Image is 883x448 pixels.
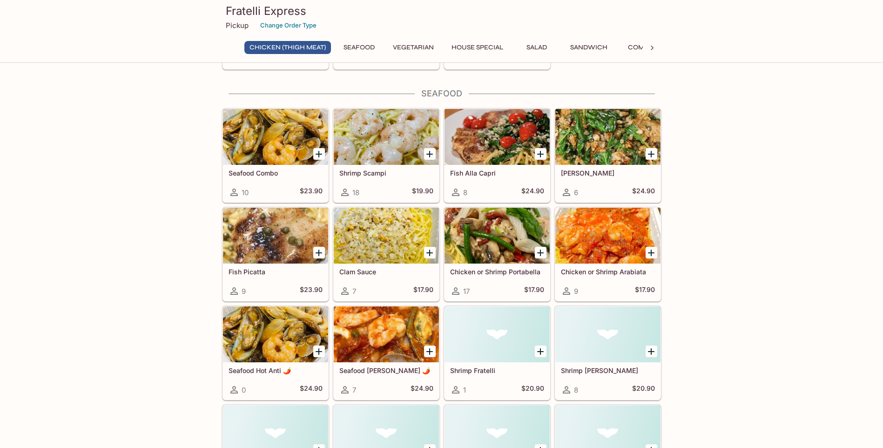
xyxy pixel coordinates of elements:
div: Shrimp Fratelli [445,306,550,362]
span: 9 [242,287,246,296]
button: Add Shrimp Fratelli [535,346,546,357]
div: Fish Basilio [555,109,661,165]
div: Chicken or Shrimp Arabiata [555,208,661,264]
button: Combo [620,41,662,54]
span: 8 [574,386,578,394]
h3: Fratelli Express [226,4,658,18]
button: Add Seafood Hot Anti 🌶️ [313,346,325,357]
div: Seafood Combo [223,109,328,165]
a: Fish Picatta9$23.90 [222,207,329,301]
button: House Special [446,41,508,54]
h5: $20.90 [632,384,655,395]
span: 7 [352,287,356,296]
h5: Shrimp Fratelli [450,367,544,374]
div: Chicken or Shrimp Portabella [445,208,550,264]
span: 8 [463,188,467,197]
button: Vegetarian [388,41,439,54]
div: Shrimp Scampi [334,109,439,165]
a: [PERSON_NAME]6$24.90 [555,109,661,203]
h5: $20.90 [521,384,544,395]
h5: Seafood [PERSON_NAME] 🌶️ [339,367,433,374]
h5: $24.90 [521,187,544,198]
button: Salad [516,41,558,54]
h4: Seafood [222,88,661,99]
h5: Seafood Hot Anti 🌶️ [229,367,323,374]
p: Pickup [226,21,249,30]
button: Add Chicken or Shrimp Portabella [535,247,546,258]
a: Seafood Hot Anti 🌶️0$24.90 [222,306,329,400]
a: Chicken or Shrimp Arabiata9$17.90 [555,207,661,301]
span: 9 [574,287,578,296]
div: Shrimp Alfredo [555,306,661,362]
h5: Fish Picatta [229,268,323,276]
a: Shrimp Fratelli1$20.90 [444,306,550,400]
h5: Chicken or Shrimp Portabella [450,268,544,276]
a: Shrimp [PERSON_NAME]8$20.90 [555,306,661,400]
h5: $17.90 [635,285,655,297]
h5: Chicken or Shrimp Arabiata [561,268,655,276]
span: 7 [352,386,356,394]
h5: $24.90 [411,384,433,395]
button: Seafood [338,41,380,54]
h5: [PERSON_NAME] [561,169,655,177]
button: Add Fish Alla Capri [535,148,546,160]
button: Change Order Type [256,18,321,33]
button: Add Shrimp Alfredo [646,346,657,357]
span: 0 [242,386,246,394]
a: Seafood [PERSON_NAME] 🌶️7$24.90 [333,306,439,400]
span: 10 [242,188,249,197]
button: Add Shrimp Scampi [424,148,436,160]
h5: $24.90 [632,187,655,198]
span: 1 [463,386,466,394]
div: Fish Alla Capri [445,109,550,165]
a: Clam Sauce7$17.90 [333,207,439,301]
span: 17 [463,287,470,296]
span: 18 [352,188,359,197]
button: Sandwich [565,41,613,54]
h5: $23.90 [300,285,323,297]
h5: $17.90 [524,285,544,297]
h5: Shrimp [PERSON_NAME] [561,367,655,374]
div: Seafood Hot Anti 🌶️ [223,306,328,362]
h5: $17.90 [413,285,433,297]
div: Seafood Fra Diavolo 🌶️ [334,306,439,362]
h5: Fish Alla Capri [450,169,544,177]
div: Clam Sauce [334,208,439,264]
button: Add Fish Basilio [646,148,657,160]
a: Shrimp Scampi18$19.90 [333,109,439,203]
span: 6 [574,188,578,197]
button: Add Clam Sauce [424,247,436,258]
h5: Clam Sauce [339,268,433,276]
h5: Shrimp Scampi [339,169,433,177]
h5: $24.90 [300,384,323,395]
div: Fish Picatta [223,208,328,264]
button: Add Seafood Fra Diavolo 🌶️ [424,346,436,357]
button: Chicken (Thigh Meat) [244,41,331,54]
h5: $23.90 [300,187,323,198]
button: Add Chicken or Shrimp Arabiata [646,247,657,258]
h5: Seafood Combo [229,169,323,177]
a: Fish Alla Capri8$24.90 [444,109,550,203]
a: Chicken or Shrimp Portabella17$17.90 [444,207,550,301]
h5: $19.90 [412,187,433,198]
button: Add Seafood Combo [313,148,325,160]
button: Add Fish Picatta [313,247,325,258]
a: Seafood Combo10$23.90 [222,109,329,203]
